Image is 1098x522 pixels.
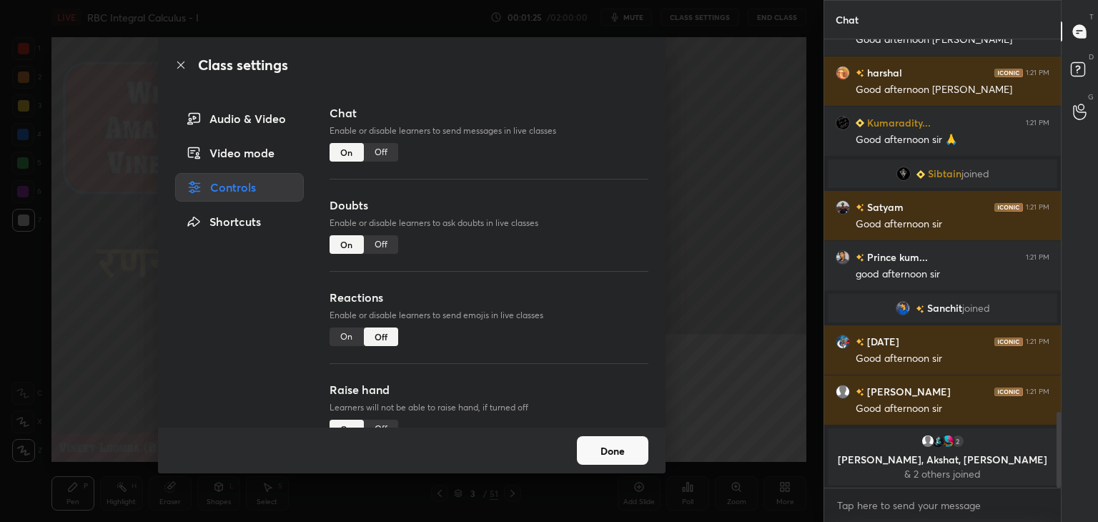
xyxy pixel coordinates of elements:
div: Shortcuts [175,207,304,236]
p: Enable or disable learners to send emojis in live classes [330,309,648,322]
img: 495918353b2d4e59b06819d16b2bbe32.jpg [896,167,911,181]
img: 891f7ef21c4741a0a923c1d67c5828c9.jpg [836,116,850,130]
div: 1:21 PM [1026,388,1049,396]
div: Off [364,328,398,346]
div: Off [364,143,398,162]
div: On [330,328,364,346]
p: [PERSON_NAME], Akshat, [PERSON_NAME] [836,454,1049,466]
img: 81bff03344ed440391cbffdf0c228d61.jpg [836,66,850,80]
img: no-rating-badge.077c3623.svg [856,69,864,77]
div: 1:21 PM [1026,253,1049,262]
img: Learner_Badge_beginner_1_8b307cf2a0.svg [916,170,925,179]
img: iconic-dark.1390631f.png [994,388,1023,396]
span: Sibtain [928,168,961,179]
img: 3 [931,434,945,448]
div: 1:21 PM [1026,119,1049,127]
div: Good afternoon sir [856,352,1049,366]
img: 90e5d16911634bf9a41abbc986d4548b.jpg [836,250,850,265]
div: Good afternoon [PERSON_NAME] [856,83,1049,97]
button: Done [577,436,648,465]
div: Off [364,235,398,254]
div: Good afternoon sir 🙏 [856,133,1049,147]
img: iconic-dark.1390631f.png [994,69,1023,77]
div: On [330,420,364,438]
h6: harshal [864,65,902,80]
div: Controls [175,173,304,202]
div: 1:21 PM [1026,338,1049,346]
img: no-rating-badge.077c3623.svg [916,305,924,313]
p: T [1089,11,1094,22]
h6: Satyam [864,200,904,215]
h6: Kumaradity... [864,115,931,130]
p: D [1089,51,1094,62]
img: 8148be7e13bf47fdb9f1814e25b64b63.jpg [836,200,850,215]
h3: Reactions [330,289,648,306]
img: ba032983ff9d4a4288ba2864ac9d3d12.jpg [941,434,955,448]
img: cd36caae4b5c402eb4d28e8e4c6c7205.jpg [836,335,850,349]
span: Sanchit [927,302,962,314]
img: no-rating-badge.077c3623.svg [856,254,864,262]
h2: Class settings [198,54,288,76]
h3: Raise hand [330,381,648,398]
img: Learner_Badge_beginner_1_8b307cf2a0.svg [856,119,864,127]
span: joined [962,302,990,314]
h6: [DATE] [864,334,899,349]
img: default.png [836,385,850,399]
div: Off [364,420,398,438]
img: no-rating-badge.077c3623.svg [856,338,864,346]
span: joined [961,168,989,179]
h6: Prince kum... [864,250,928,265]
img: iconic-dark.1390631f.png [994,203,1023,212]
img: no-rating-badge.077c3623.svg [856,388,864,396]
p: Enable or disable learners to ask doubts in live classes [330,217,648,230]
div: Good afternoon sir [856,402,1049,416]
div: 1:21 PM [1026,203,1049,212]
div: On [330,235,364,254]
div: On [330,143,364,162]
img: fd044c3ba41e49048e1656e9f797fd9b.jpg [896,301,910,315]
div: Video mode [175,139,304,167]
p: Learners will not be able to raise hand, if turned off [330,401,648,414]
div: Good afternoon sir [856,217,1049,232]
h3: Doubts [330,197,648,214]
div: grid [824,39,1061,488]
h3: Chat [330,104,648,122]
p: & 2 others joined [836,468,1049,480]
p: Enable or disable learners to send messages in live classes [330,124,648,137]
img: iconic-dark.1390631f.png [994,338,1023,346]
h6: [PERSON_NAME] [864,384,951,399]
div: 1:21 PM [1026,69,1049,77]
img: default.png [921,434,935,448]
div: good afternoon sir [856,267,1049,282]
div: Good afternoon [PERSON_NAME] [856,33,1049,47]
p: Chat [824,1,870,39]
p: G [1088,92,1094,102]
div: 2 [951,434,965,448]
img: no-rating-badge.077c3623.svg [856,204,864,212]
div: Audio & Video [175,104,304,133]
